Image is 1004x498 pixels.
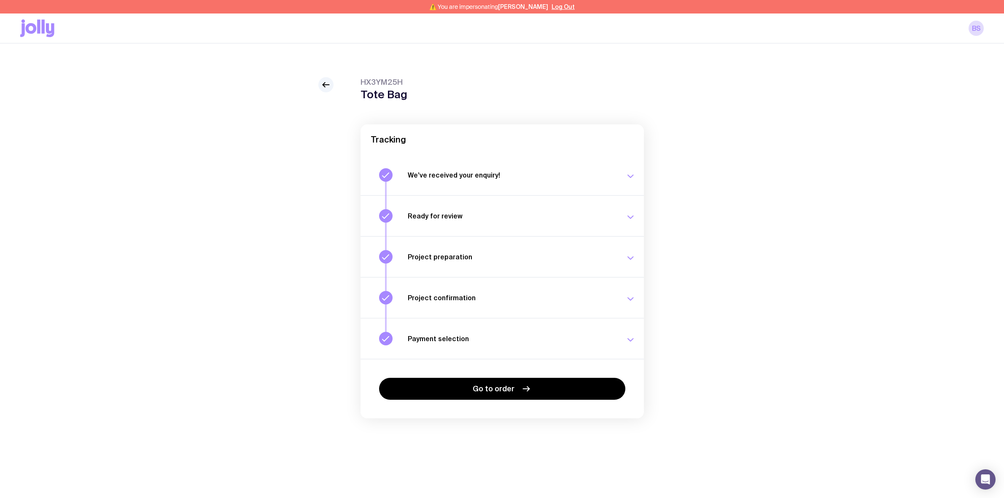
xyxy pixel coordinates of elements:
a: Go to order [379,378,625,400]
h3: Payment selection [408,334,615,343]
h3: Ready for review [408,212,615,220]
span: ⚠️ You are impersonating [429,3,548,10]
h3: We’ve received your enquiry! [408,171,615,179]
a: BS [969,21,984,36]
h1: Tote Bag [361,88,407,101]
h3: Project confirmation [408,293,615,302]
button: We’ve received your enquiry! [361,155,644,195]
div: Open Intercom Messenger [975,469,996,490]
button: Payment selection [361,318,644,359]
span: Go to order [473,384,514,394]
button: Project preparation [361,236,644,277]
button: Ready for review [361,195,644,236]
h2: Tracking [371,135,634,145]
span: HX3YM25H [361,77,407,87]
button: Project confirmation [361,277,644,318]
button: Log Out [552,3,575,10]
span: [PERSON_NAME] [498,3,548,10]
h3: Project preparation [408,253,615,261]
